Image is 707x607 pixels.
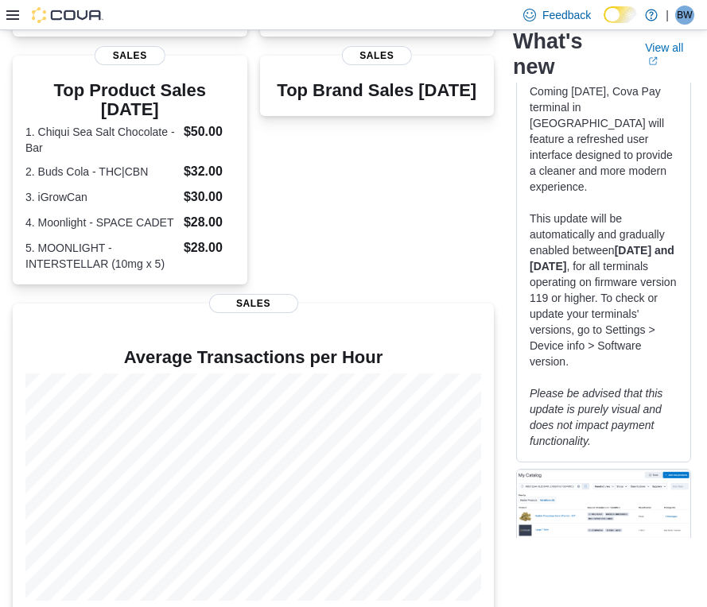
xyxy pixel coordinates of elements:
p: This update will be automatically and gradually enabled between , for all terminals operating on ... [530,211,678,369]
dt: 1. Chiqui Sea Salt Chocolate - Bar [25,124,177,156]
dd: $50.00 [184,122,235,141]
em: Please be advised that this update is purely visual and does not impact payment functionality. [530,387,662,447]
a: View allExternal link [645,41,694,67]
span: Sales [342,46,412,65]
dd: $32.00 [184,162,235,181]
input: Dark Mode [604,6,637,23]
dd: $30.00 [184,188,235,207]
dt: 5. MOONLIGHT - INTERSTELLAR (10mg x 5) [25,240,177,272]
h2: What's new [513,29,626,79]
strong: [DATE] and [DATE] [530,244,674,273]
span: Sales [209,294,298,313]
dt: 4. Moonlight - SPACE CADET [25,215,177,230]
dt: 2. Buds Cola - THC|CBN [25,164,177,180]
dd: $28.00 [184,238,235,257]
p: Coming [DATE], Cova Pay terminal in [GEOGRAPHIC_DATA] will feature a refreshed user interface des... [530,83,678,195]
svg: External link [648,56,658,66]
span: BW [677,6,692,25]
p: | [666,6,669,25]
dd: $28.00 [184,213,235,232]
span: Dark Mode [604,23,604,24]
h3: Top Brand Sales [DATE] [277,81,476,100]
span: Sales [95,46,165,65]
div: Brice Wieg [675,6,694,25]
dt: 3. iGrowCan [25,189,177,205]
span: Feedback [542,7,591,23]
h3: Top Product Sales [DATE] [25,81,235,119]
h4: Average Transactions per Hour [25,348,481,367]
img: Cova [32,7,103,23]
